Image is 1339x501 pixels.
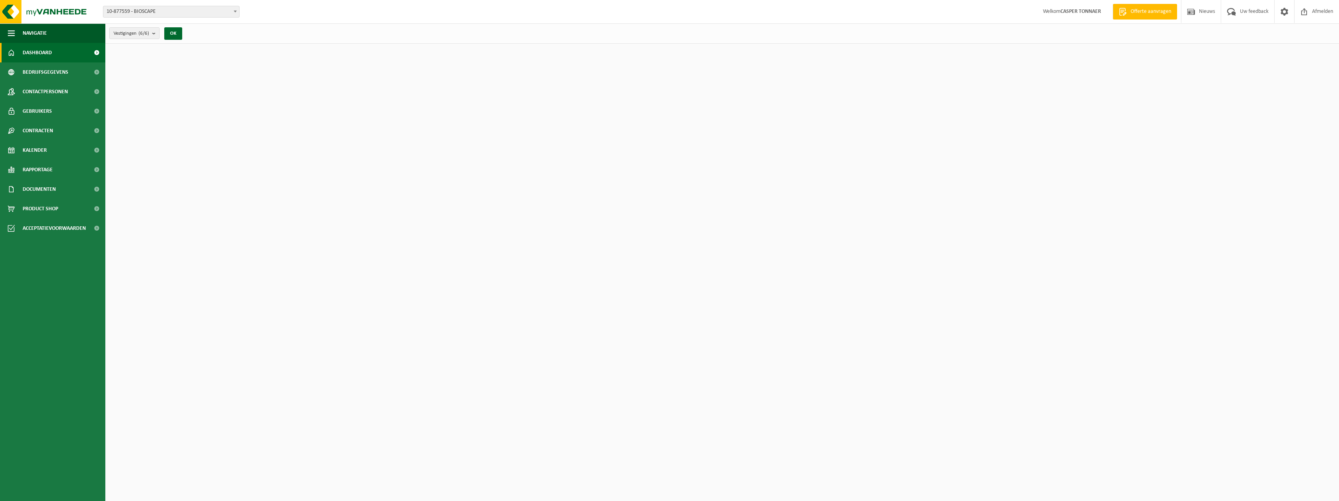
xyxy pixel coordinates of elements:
span: Kalender [23,140,47,160]
span: Contracten [23,121,53,140]
span: Rapportage [23,160,53,179]
button: Vestigingen(6/6) [109,27,160,39]
span: Gebruikers [23,101,52,121]
span: Vestigingen [114,28,149,39]
span: Navigatie [23,23,47,43]
span: Dashboard [23,43,52,62]
a: Offerte aanvragen [1113,4,1177,20]
span: 10-877559 - BIOSCAPE [103,6,240,18]
span: 10-877559 - BIOSCAPE [103,6,239,17]
span: Bedrijfsgegevens [23,62,68,82]
span: Acceptatievoorwaarden [23,219,86,238]
count: (6/6) [139,31,149,36]
span: Offerte aanvragen [1129,8,1173,16]
span: Product Shop [23,199,58,219]
span: Documenten [23,179,56,199]
span: Contactpersonen [23,82,68,101]
button: OK [164,27,182,40]
strong: CASPER TONNAER [1060,9,1101,14]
